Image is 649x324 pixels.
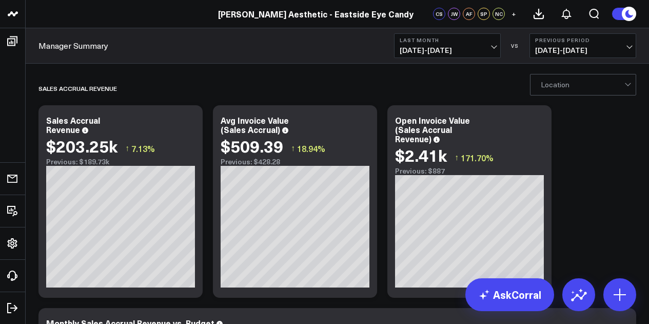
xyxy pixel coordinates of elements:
div: SP [478,8,490,20]
span: [DATE] - [DATE] [535,46,631,54]
span: + [512,10,516,17]
div: Sales Accrual Revenue [38,77,117,100]
button: Last Month[DATE]-[DATE] [394,33,501,58]
div: VS [506,43,524,49]
b: Last Month [400,37,495,43]
div: CS [433,8,445,20]
span: ↑ [455,151,459,164]
button: Previous Period[DATE]-[DATE] [529,33,636,58]
div: Open Invoice Value (Sales Accrual Revenue) [395,115,470,144]
div: Avg Invoice Value (Sales Accrual) [221,115,289,135]
div: $509.39 [221,137,283,155]
span: ↑ [291,142,295,155]
div: AF [463,8,475,20]
div: NC [493,8,505,20]
span: 7.13% [131,143,155,154]
a: Manager Summary [38,40,108,51]
div: $203.25k [46,137,117,155]
span: 18.94% [297,143,325,154]
div: $2.41k [395,146,447,164]
a: [PERSON_NAME] Aesthetic - Eastside Eye Candy [218,8,414,20]
button: + [507,8,520,20]
div: JW [448,8,460,20]
span: 171.70% [461,152,494,163]
span: ↑ [125,142,129,155]
b: Previous Period [535,37,631,43]
span: [DATE] - [DATE] [400,46,495,54]
div: Previous: $189.73k [46,158,195,166]
div: Previous: $887 [395,167,544,175]
div: Sales Accrual Revenue [46,115,100,135]
a: AskCorral [465,278,554,311]
div: Previous: $428.28 [221,158,369,166]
